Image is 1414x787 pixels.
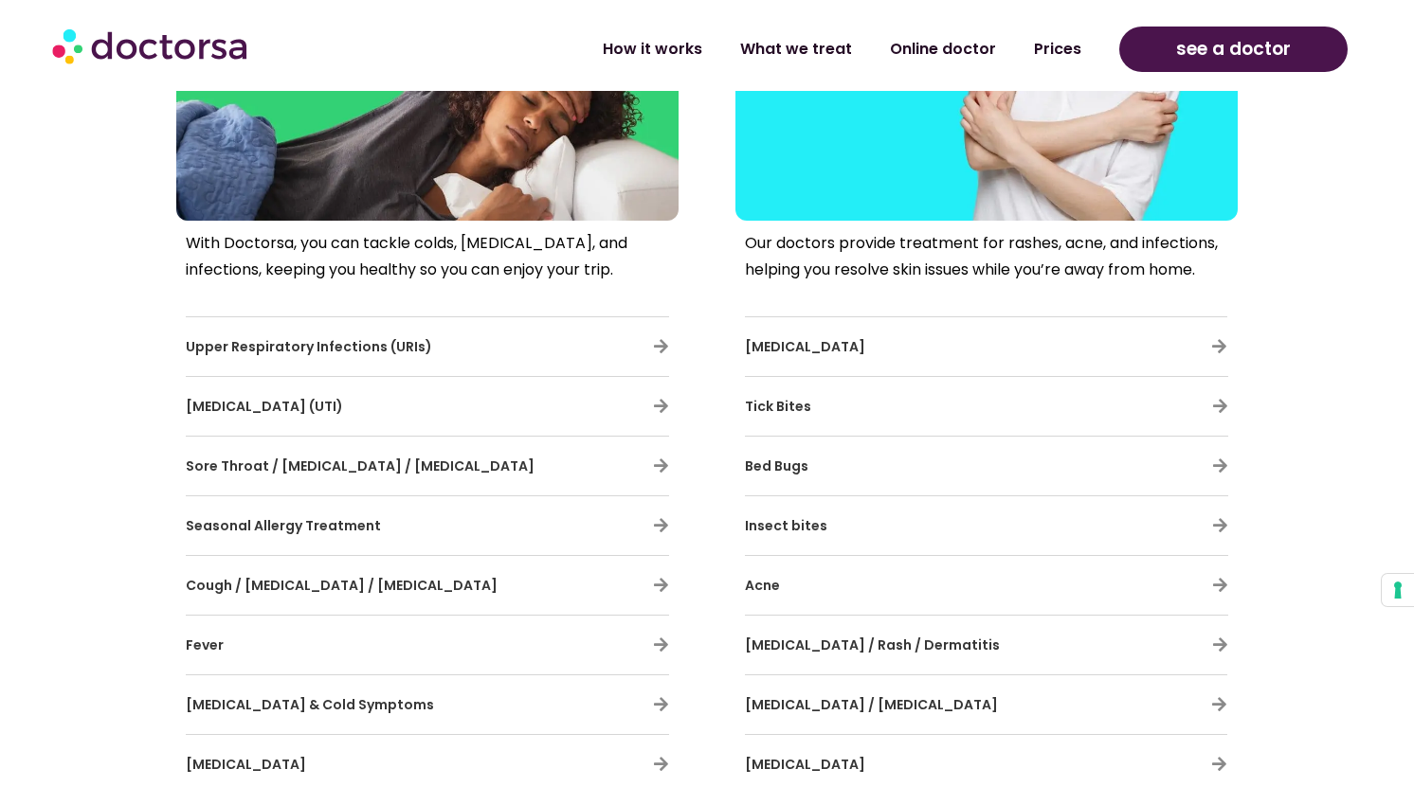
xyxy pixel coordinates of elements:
[745,695,998,714] span: [MEDICAL_DATA] / [MEDICAL_DATA]
[1015,27,1100,71] a: Prices
[186,516,381,535] a: Seasonal Allergy Treatment
[653,517,669,533] a: Seasonal Allergy Treatment
[1382,574,1414,606] button: Your consent preferences for tracking technologies
[745,456,808,475] span: Bed Bugs
[1176,34,1291,64] span: see a doctor
[745,516,827,535] span: Insect bites
[186,635,224,654] span: Fever
[186,337,432,356] span: Upper Respiratory Infections (URIs)
[1119,27,1349,72] a: see a doctor
[745,397,811,416] span: Tick Bites
[871,27,1015,71] a: Online doctor
[745,230,1228,283] p: Our doctors provide treatment for rashes, acne, and infections, helping you resolve skin issues w...
[745,337,865,356] span: [MEDICAL_DATA]
[186,456,535,475] span: Sore Throat / [MEDICAL_DATA] / [MEDICAL_DATA]
[373,27,1100,71] nav: Menu
[584,27,721,71] a: How it works
[186,576,498,595] span: Cough / [MEDICAL_DATA] / [MEDICAL_DATA]
[745,635,1000,654] span: [MEDICAL_DATA] / Rash / Dermatitis
[186,755,306,774] span: [MEDICAL_DATA]
[186,695,434,714] span: [MEDICAL_DATA] & Cold Symptoms
[721,27,871,71] a: What we treat
[186,230,669,283] p: With Doctorsa, you can tackle colds, [MEDICAL_DATA], and infections, keeping you healthy so you c...
[745,755,865,774] span: [MEDICAL_DATA]
[745,576,780,595] span: Acne
[186,397,343,416] span: [MEDICAL_DATA] (UTI)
